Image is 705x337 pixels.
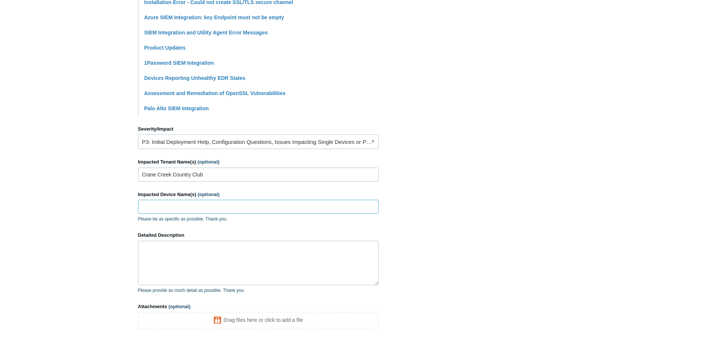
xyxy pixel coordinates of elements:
[144,90,286,96] a: Assessment and Remediation of OpenSSL Vulnerabilities
[144,105,209,111] a: Palo Alto SIEM Integration
[144,45,186,51] a: Product Updates
[138,125,379,133] label: Severity/Impact
[138,287,379,294] p: Please provide as much detail as possible. Thank you.
[198,159,219,165] span: (optional)
[144,75,246,81] a: Devices Reporting Unhealthy EDR States
[168,304,190,309] span: (optional)
[138,232,379,239] label: Detailed Description
[138,134,379,149] a: P3: Initial Deployment Help, Configuration Questions, Issues Impacting Single Devices or Past Out...
[144,60,214,66] a: 1Password SIEM Integration
[138,303,379,310] label: Attachments
[144,14,284,20] a: Azure SIEM Integration: key Endpoint must not be empty
[138,191,379,198] label: Impacted Device Name(s)
[138,216,379,222] p: Please be as specific as possible. Thank you.
[198,192,219,197] span: (optional)
[144,30,268,36] a: SIEM Integration and Utility Agent Error Messages
[138,158,379,166] label: Impacted Tenant Name(s)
